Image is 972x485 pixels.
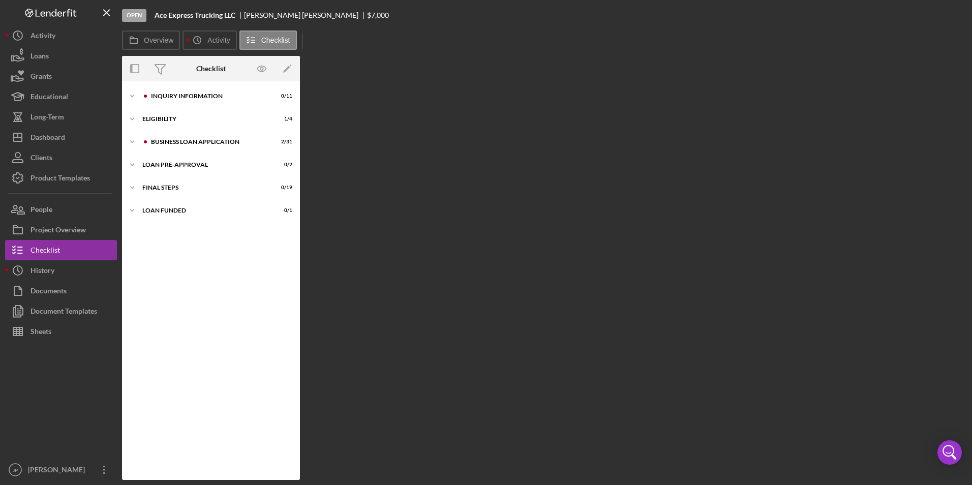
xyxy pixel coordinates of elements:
[31,199,52,222] div: People
[5,127,117,147] button: Dashboard
[31,281,67,304] div: Documents
[25,460,92,482] div: [PERSON_NAME]
[5,168,117,188] button: Product Templates
[31,321,51,344] div: Sheets
[142,185,267,191] div: FINAL STEPS
[244,11,367,19] div: [PERSON_NAME] [PERSON_NAME]
[274,116,292,122] div: 1 / 4
[151,139,267,145] div: BUSINESS LOAN APPLICATION
[31,46,49,69] div: Loans
[5,199,117,220] button: People
[5,220,117,240] button: Project Overview
[274,162,292,168] div: 0 / 2
[122,31,180,50] button: Overview
[155,11,235,19] b: Ace Express Trucking LLC
[142,162,267,168] div: LOAN PRE-APPROVAL
[122,9,146,22] div: Open
[142,116,267,122] div: ELIGIBILITY
[239,31,297,50] button: Checklist
[5,25,117,46] button: Activity
[5,321,117,342] button: Sheets
[5,66,117,86] button: Grants
[31,66,52,89] div: Grants
[31,168,90,191] div: Product Templates
[274,185,292,191] div: 0 / 19
[274,207,292,214] div: 0 / 1
[5,260,117,281] button: History
[5,281,117,301] button: Documents
[183,31,236,50] button: Activity
[5,301,117,321] button: Document Templates
[31,260,54,283] div: History
[5,147,117,168] button: Clients
[31,127,65,150] div: Dashboard
[31,240,60,263] div: Checklist
[274,139,292,145] div: 2 / 31
[367,11,389,19] span: $7,000
[31,107,64,130] div: Long-Term
[937,440,962,465] div: Open Intercom Messenger
[31,25,55,48] div: Activity
[196,65,226,73] div: Checklist
[207,36,230,44] label: Activity
[261,36,290,44] label: Checklist
[5,460,117,480] button: JP[PERSON_NAME]
[5,86,117,107] button: Educational
[144,36,173,44] label: Overview
[31,301,97,324] div: Document Templates
[142,207,267,214] div: LOAN FUNDED
[5,240,117,260] button: Checklist
[31,220,86,243] div: Project Overview
[5,46,117,66] button: Loans
[151,93,267,99] div: INQUIRY INFORMATION
[5,107,117,127] button: Long-Term
[12,467,18,473] text: JP
[274,93,292,99] div: 0 / 11
[31,86,68,109] div: Educational
[31,147,52,170] div: Clients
